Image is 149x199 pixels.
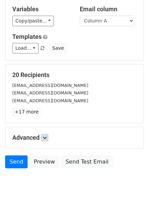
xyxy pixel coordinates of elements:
a: Load... [12,43,39,53]
button: Save [49,43,67,53]
h5: Advanced [12,134,137,141]
a: Send Test Email [61,155,113,168]
h5: Email column [80,5,137,13]
small: [EMAIL_ADDRESS][DOMAIN_NAME] [12,83,88,88]
a: Preview [29,155,59,168]
iframe: Chat Widget [115,166,149,199]
small: [EMAIL_ADDRESS][DOMAIN_NAME] [12,90,88,95]
a: Copy/paste... [12,16,54,26]
small: [EMAIL_ADDRESS][DOMAIN_NAME] [12,98,88,103]
a: Send [5,155,28,168]
h5: 20 Recipients [12,71,137,79]
h5: Variables [12,5,70,13]
a: Templates [12,33,42,40]
a: +17 more [12,108,41,116]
